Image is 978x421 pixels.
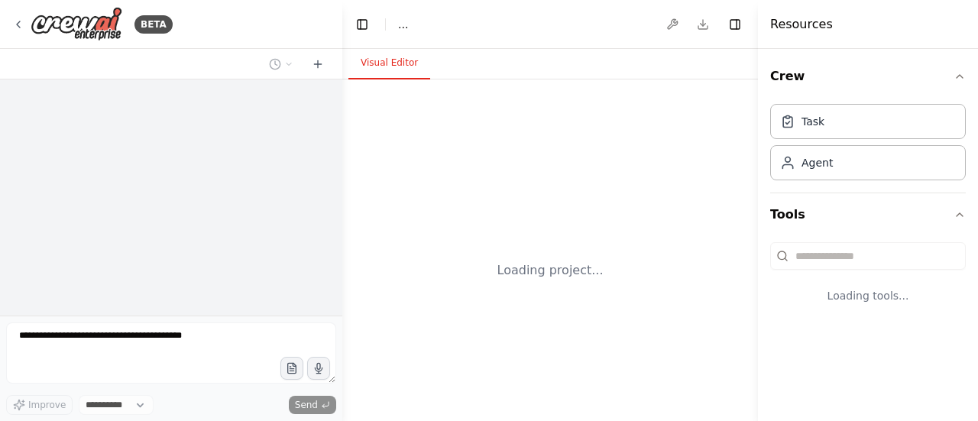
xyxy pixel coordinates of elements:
div: Crew [770,98,966,193]
div: Loading tools... [770,276,966,316]
button: Hide right sidebar [724,14,746,35]
div: Agent [802,155,833,170]
span: Send [295,399,318,411]
button: Visual Editor [348,47,430,79]
img: Logo [31,7,122,41]
nav: breadcrumb [398,17,408,32]
button: Send [289,396,336,414]
button: Hide left sidebar [351,14,373,35]
button: Start a new chat [306,55,330,73]
h4: Resources [770,15,833,34]
button: Click to speak your automation idea [307,357,330,380]
div: Loading project... [497,261,604,280]
button: Tools [770,193,966,236]
div: Tools [770,236,966,328]
span: Improve [28,399,66,411]
button: Upload files [280,357,303,380]
button: Switch to previous chat [263,55,300,73]
span: ... [398,17,408,32]
button: Crew [770,55,966,98]
div: BETA [134,15,173,34]
button: Improve [6,395,73,415]
div: Task [802,114,824,129]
